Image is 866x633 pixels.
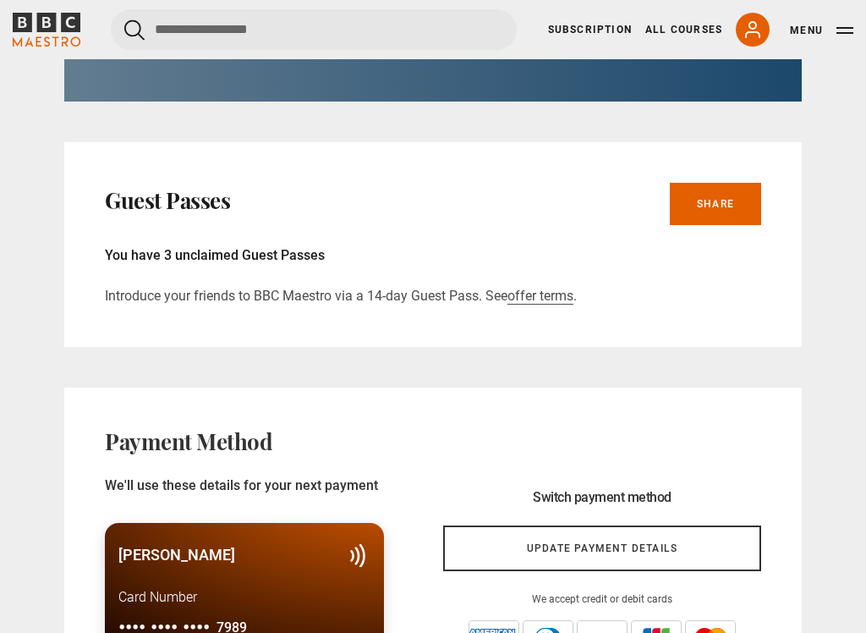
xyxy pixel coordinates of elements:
[111,9,517,50] input: Search
[105,476,423,496] p: We'll use these details for your next payment
[118,543,235,566] p: [PERSON_NAME]
[645,22,722,37] a: All Courses
[443,592,761,607] p: We accept credit or debit cards
[443,526,761,571] a: Update payment details
[105,245,761,266] p: You have 3 unclaimed Guest Passes
[443,489,761,505] h3: Switch payment method
[105,286,761,306] p: Introduce your friends to BBC Maestro via a 14-day Guest Pass. See .
[13,13,80,47] svg: BBC Maestro
[124,19,145,41] button: Submit the search query
[790,22,853,39] button: Toggle navigation
[507,288,573,305] a: offer terms
[105,187,230,214] h2: Guest Passes
[118,587,370,608] p: Card Number
[105,428,272,455] h2: Payment Method
[670,183,761,225] a: Share
[548,22,632,37] a: Subscription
